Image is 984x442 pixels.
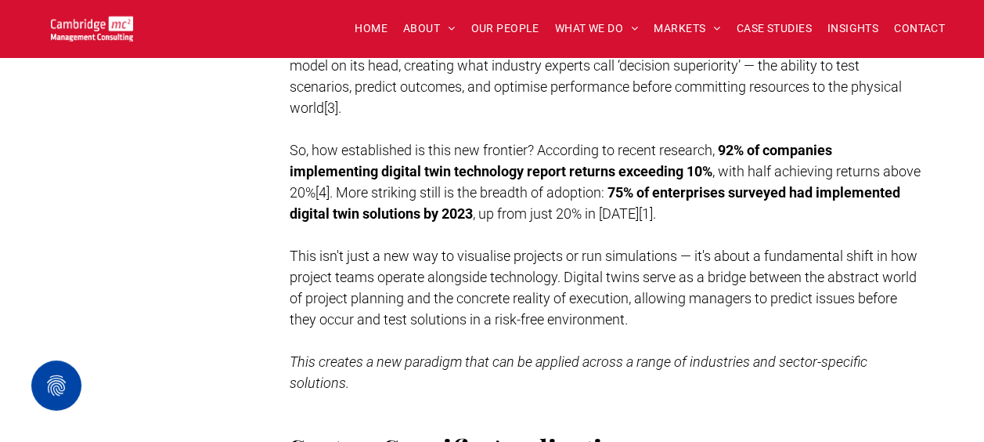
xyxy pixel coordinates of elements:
[463,16,546,41] a: OUR PEOPLE
[51,18,133,34] a: Your Business Transformed | Cambridge Management Consulting
[347,16,395,41] a: HOME
[820,16,886,41] a: INSIGHTS
[290,353,867,390] span: This creates a new paradigm that can be applied across a range of industries and sector-specific ...
[395,16,463,41] a: ABOUT
[729,16,820,41] a: CASE STUDIES
[51,16,133,42] img: Go to Homepage
[646,16,728,41] a: MARKETS
[547,16,647,41] a: WHAT WE DO
[290,141,715,158] span: So, how established is this new frontier? According to recent research,
[290,247,917,327] span: This isn't just a new way to visualise projects or run simulations — it's about a fundamental shi...
[290,14,902,115] span: The traditional project management paradigm operates on educated guesswork, historical data, and ...
[886,16,953,41] a: CONTACT
[473,205,656,221] span: , up from just 20% in [DATE][1].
